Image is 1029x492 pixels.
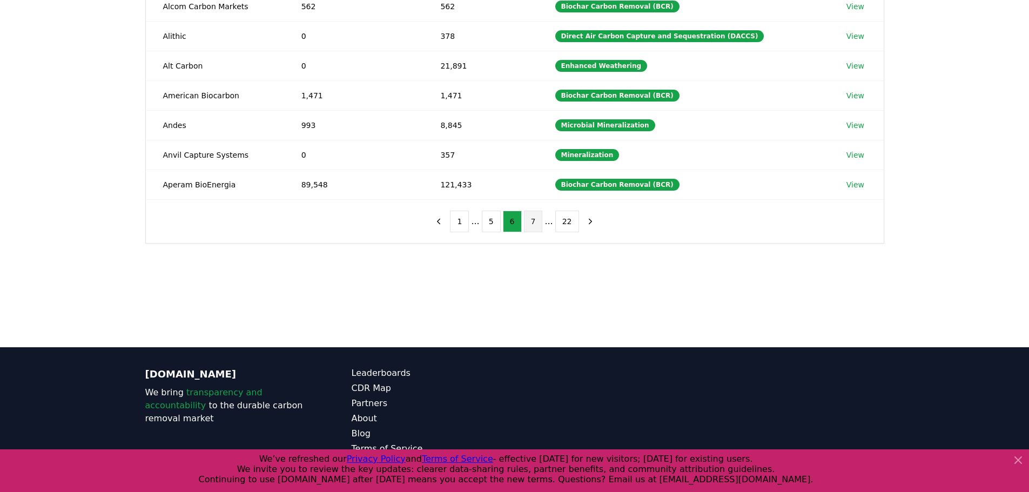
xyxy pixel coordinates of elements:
[352,397,515,410] a: Partners
[555,1,680,12] div: Biochar Carbon Removal (BCR)
[503,211,522,232] button: 6
[482,211,501,232] button: 5
[846,179,864,190] a: View
[145,367,308,382] p: [DOMAIN_NAME]
[284,140,423,170] td: 0
[846,31,864,42] a: View
[555,90,680,102] div: Biochar Carbon Removal (BCR)
[146,80,284,110] td: American Biocarbon
[429,211,448,232] button: previous page
[423,140,537,170] td: 357
[555,211,579,232] button: 22
[284,110,423,140] td: 993
[146,21,284,51] td: Alithic
[846,150,864,160] a: View
[352,442,515,455] a: Terms of Service
[555,179,680,191] div: Biochar Carbon Removal (BCR)
[471,215,479,228] li: ...
[581,211,600,232] button: next page
[846,120,864,131] a: View
[145,386,308,425] p: We bring to the durable carbon removal market
[284,21,423,51] td: 0
[846,60,864,71] a: View
[423,21,537,51] td: 378
[524,211,543,232] button: 7
[352,427,515,440] a: Blog
[555,60,648,72] div: Enhanced Weathering
[846,90,864,101] a: View
[555,119,655,131] div: Microbial Mineralization
[544,215,553,228] li: ...
[146,170,284,199] td: Aperam BioEnergia
[423,80,537,110] td: 1,471
[146,140,284,170] td: Anvil Capture Systems
[284,80,423,110] td: 1,471
[352,382,515,395] a: CDR Map
[284,170,423,199] td: 89,548
[423,170,537,199] td: 121,433
[846,1,864,12] a: View
[146,110,284,140] td: Andes
[555,149,620,161] div: Mineralization
[146,51,284,80] td: Alt Carbon
[352,367,515,380] a: Leaderboards
[145,387,263,410] span: transparency and accountability
[284,51,423,80] td: 0
[423,110,537,140] td: 8,845
[450,211,469,232] button: 1
[423,51,537,80] td: 21,891
[352,412,515,425] a: About
[555,30,764,42] div: Direct Air Carbon Capture and Sequestration (DACCS)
